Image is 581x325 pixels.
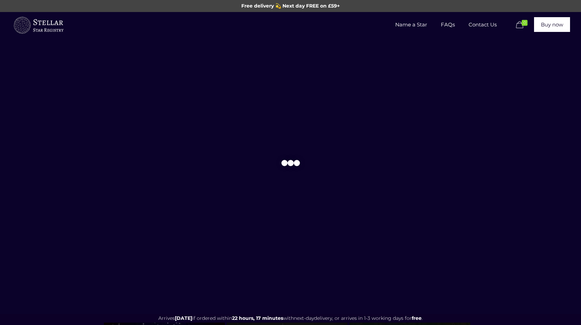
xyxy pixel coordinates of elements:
[175,315,192,321] span: [DATE]
[462,9,504,40] a: Contact Us
[388,9,434,40] a: Name a Star
[388,14,434,35] span: Name a Star
[434,9,462,40] a: FAQs
[462,14,504,35] span: Contact Us
[13,9,64,40] a: Buy a Star
[514,21,531,29] a: 0
[13,15,64,36] img: buyastar-logo-transparent
[158,315,423,321] span: Arrives if ordered within with delivery, or arrives in 1-3 working days for .
[412,315,422,321] b: free
[522,20,528,26] span: 0
[434,14,462,35] span: FAQs
[232,315,283,321] span: 22 hours, 17 minutes
[294,315,314,321] span: next-day
[241,3,340,9] span: Free delivery 💫 Next day FREE on £59+
[534,17,570,32] a: Buy now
